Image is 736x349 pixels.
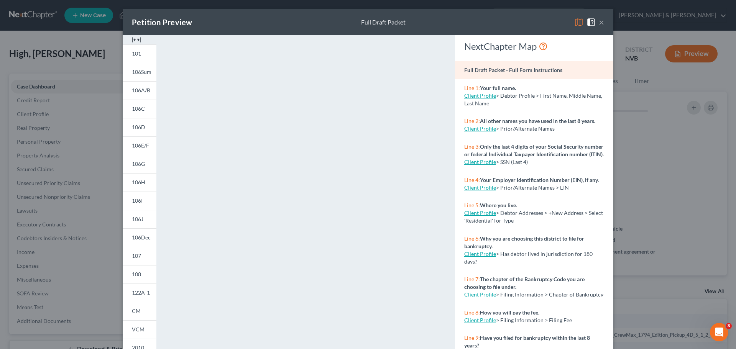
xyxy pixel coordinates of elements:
a: Client Profile [464,92,496,99]
span: > Filing Information > Chapter of Bankruptcy [496,291,603,298]
a: Client Profile [464,159,496,165]
span: 106H [132,179,145,185]
strong: How you will pay the fee. [480,309,539,316]
span: 3 [726,323,732,329]
span: 106I [132,197,143,204]
a: 106Dec [123,228,156,247]
strong: Only the last 4 digits of your Social Security number or federal Individual Taxpayer Identificati... [464,143,604,157]
a: 106H [123,173,156,192]
strong: All other names you have used in the last 8 years. [480,118,595,124]
a: 101 [123,44,156,63]
a: 122A-1 [123,283,156,302]
a: 106I [123,192,156,210]
a: VCM [123,320,156,339]
strong: Why you are choosing this district to file for bankruptcy. [464,235,584,249]
span: 106Dec [132,234,151,241]
img: help-close-5ba153eb36485ed6c1ea00a893f15db1cb9b99d6cae46e1a8edb6c62d00a1a76.svg [586,18,596,27]
a: 107 [123,247,156,265]
button: × [599,18,604,27]
span: > Prior/Alternate Names > EIN [496,184,569,191]
a: 106Sum [123,63,156,81]
span: 106J [132,216,143,222]
span: > Prior/Alternate Names [496,125,555,132]
span: Line 9: [464,334,480,341]
strong: Your full name. [480,85,516,91]
a: 106A/B [123,81,156,100]
span: > Has debtor lived in jurisdiction for 180 days? [464,251,593,265]
a: CM [123,302,156,320]
span: 122A-1 [132,289,150,296]
div: Full Draft Packet [361,18,406,27]
span: 106Sum [132,69,151,75]
a: 106D [123,118,156,136]
span: 107 [132,252,141,259]
a: Client Profile [464,291,496,298]
iframe: Intercom live chat [710,323,728,341]
span: > Debtor Profile > First Name, Middle Name, Last Name [464,92,602,107]
img: expand-e0f6d898513216a626fdd78e52531dac95497ffd26381d4c15ee2fc46db09dca.svg [132,35,141,44]
div: Petition Preview [132,17,192,28]
strong: Full Draft Packet - Full Form Instructions [464,67,562,73]
div: NextChapter Map [464,40,604,52]
span: > SSN (Last 4) [496,159,528,165]
a: 108 [123,265,156,283]
span: Line 2: [464,118,480,124]
span: > Filing Information > Filing Fee [496,317,572,323]
a: 106C [123,100,156,118]
a: 106G [123,155,156,173]
a: Client Profile [464,251,496,257]
span: 108 [132,271,141,277]
strong: Where you live. [480,202,517,208]
span: VCM [132,326,145,333]
span: Line 5: [464,202,480,208]
a: Client Profile [464,210,496,216]
strong: The chapter of the Bankruptcy Code you are choosing to file under. [464,276,585,290]
span: Line 7: [464,276,480,282]
strong: Your Employer Identification Number (EIN), if any. [480,177,599,183]
span: 106D [132,124,145,130]
span: 101 [132,50,141,57]
span: 106C [132,105,145,112]
a: Client Profile [464,125,496,132]
span: 106A/B [132,87,150,93]
span: 106G [132,161,145,167]
img: map-eea8200ae884c6f1103ae1953ef3d486a96c86aabb227e865a55264e3737af1f.svg [574,18,583,27]
a: Client Profile [464,317,496,323]
span: Line 3: [464,143,480,150]
span: > Debtor Addresses > +New Address > Select 'Residential' for Type [464,210,603,224]
span: Line 1: [464,85,480,91]
span: Line 8: [464,309,480,316]
strong: Have you filed for bankruptcy within the last 8 years? [464,334,590,349]
a: 106E/F [123,136,156,155]
a: Client Profile [464,184,496,191]
span: Line 6: [464,235,480,242]
span: 106E/F [132,142,149,149]
a: 106J [123,210,156,228]
span: Line 4: [464,177,480,183]
span: CM [132,308,141,314]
